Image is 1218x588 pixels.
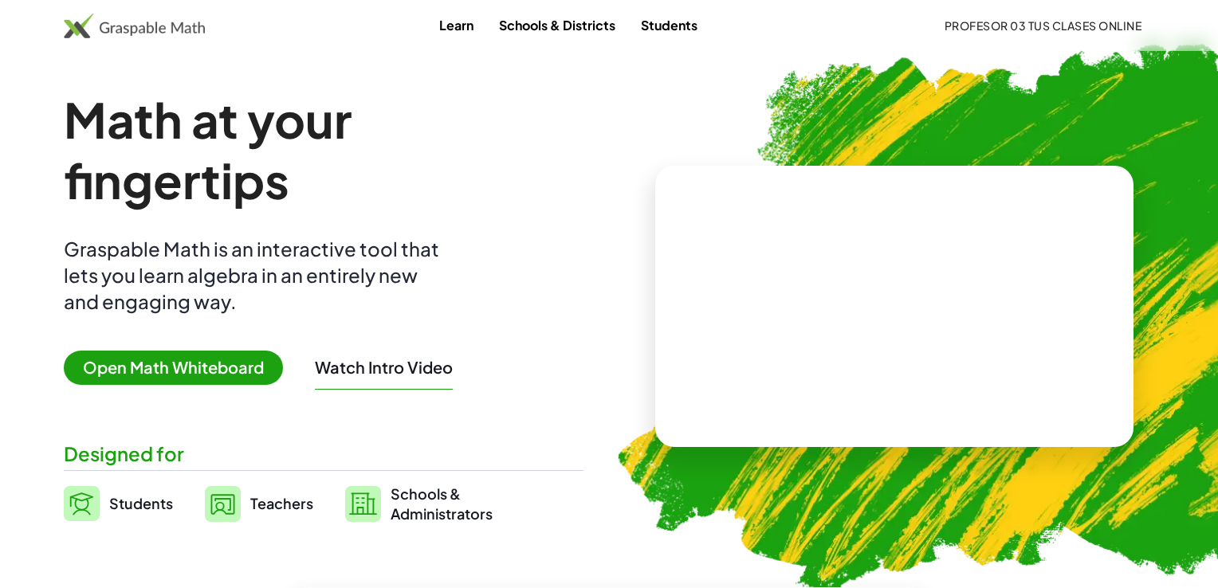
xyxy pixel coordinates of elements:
span: Open Math Whiteboard [64,351,283,385]
span: Teachers [250,494,313,512]
img: svg%3e [205,486,241,522]
a: Schools &Administrators [345,484,493,523]
a: Learn [426,10,486,40]
span: Students [109,494,173,512]
div: Graspable Math is an interactive tool that lets you learn algebra in an entirely new and engaging... [64,236,446,315]
a: Students [64,484,173,523]
div: Designed for [64,441,583,467]
h1: Math at your fingertips [64,89,571,210]
a: Schools & Districts [486,10,628,40]
span: Profesor 03 Tus Clases Online [944,18,1141,33]
button: Profesor 03 Tus Clases Online [931,11,1154,40]
span: Schools & Administrators [391,484,493,523]
video: What is this? This is dynamic math notation. Dynamic math notation plays a central role in how Gr... [775,247,1014,367]
button: Watch Intro Video [315,357,453,378]
a: Students [628,10,710,40]
a: Open Math Whiteboard [64,360,296,377]
a: Teachers [205,484,313,523]
img: svg%3e [64,486,100,521]
img: svg%3e [345,486,381,522]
